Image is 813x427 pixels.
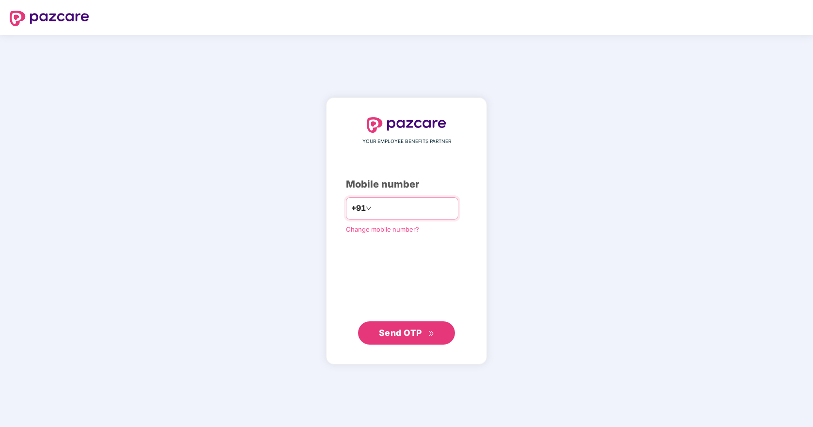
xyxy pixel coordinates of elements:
button: Send OTPdouble-right [358,321,455,345]
img: logo [10,11,89,26]
span: YOUR EMPLOYEE BENEFITS PARTNER [362,138,451,145]
span: +91 [351,202,366,214]
a: Change mobile number? [346,225,419,233]
span: down [366,206,372,211]
span: Send OTP [379,328,422,338]
span: double-right [428,331,435,337]
div: Mobile number [346,177,467,192]
img: logo [367,117,446,133]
